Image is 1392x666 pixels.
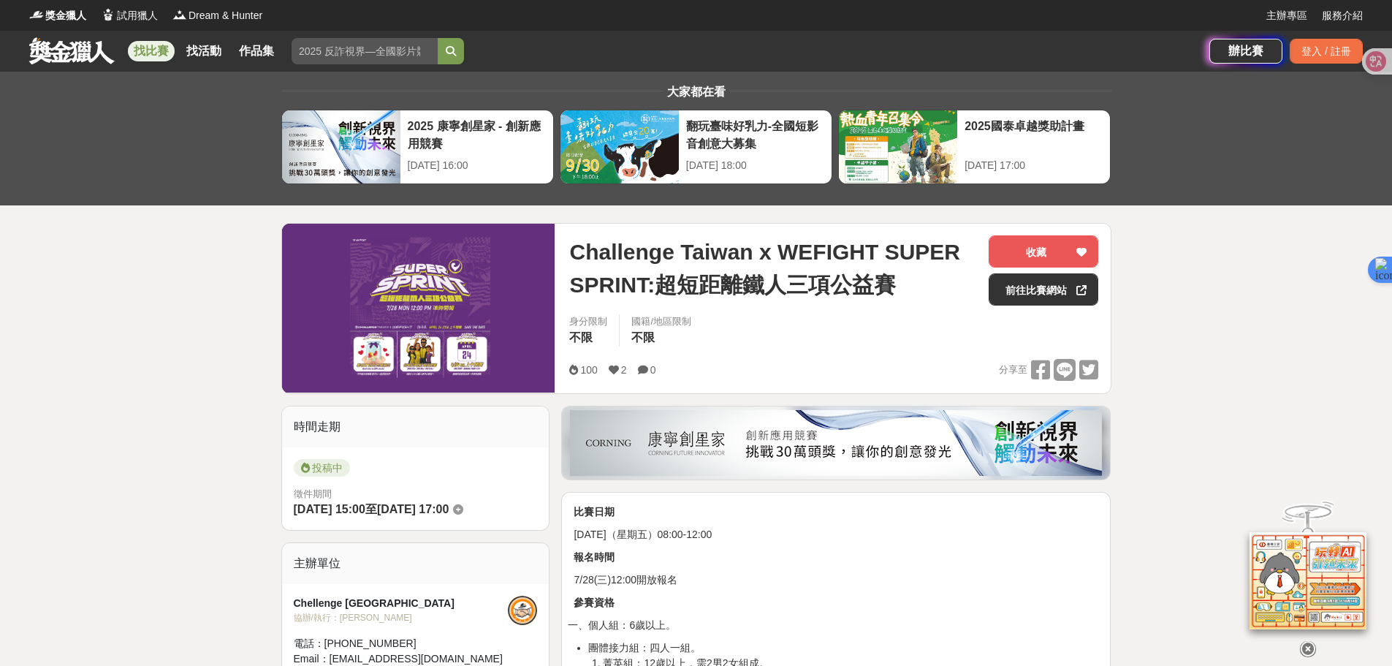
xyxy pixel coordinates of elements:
[294,488,332,499] span: 徵件期間
[281,110,554,184] a: 2025 康寧創星家 - 創新應用競賽[DATE] 16:00
[29,8,86,23] a: Logo獎金獵人
[408,158,546,173] div: [DATE] 16:00
[189,8,262,23] span: Dream & Hunter
[965,118,1103,151] div: 2025國泰卓越獎助計畫
[294,596,509,611] div: Chellenge [GEOGRAPHIC_DATA]
[989,235,1098,268] button: 收藏
[989,273,1098,306] a: 前往比賽網站
[294,636,509,651] div: 電話： [PHONE_NUMBER]
[686,118,824,151] div: 翻玩臺味好乳力-全國短影音創意大募集
[292,38,438,64] input: 2025 反詐視界—全國影片競賽
[999,359,1027,381] span: 分享至
[365,503,377,515] span: 至
[1209,39,1282,64] a: 辦比賽
[560,110,832,184] a: 翻玩臺味好乳力-全國短影音創意大募集[DATE] 18:00
[631,331,655,344] span: 不限
[117,8,158,23] span: 試用獵人
[1250,524,1366,621] img: d2146d9a-e6f6-4337-9592-8cefde37ba6b.png
[574,572,1098,588] p: 7/28(三)12:00開放報名
[101,8,158,23] a: Logo試用獵人
[1322,8,1363,23] a: 服務介紹
[180,41,227,61] a: 找活動
[686,158,824,173] div: [DATE] 18:00
[172,8,262,23] a: LogoDream & Hunter
[631,314,691,329] div: 國籍/地區限制
[1290,39,1363,64] div: 登入 / 註冊
[29,7,44,22] img: Logo
[294,611,509,624] div: 協辦/執行： [PERSON_NAME]
[588,618,1098,633] li: 個人組：6歲以上。
[650,364,656,376] span: 0
[621,364,627,376] span: 2
[282,406,549,447] div: 時間走期
[294,459,350,477] span: 投稿中
[408,118,546,151] div: 2025 康寧創星家 - 創新應用競賽
[377,503,449,515] span: [DATE] 17:00
[294,503,365,515] span: [DATE] 15:00
[101,7,115,22] img: Logo
[569,314,607,329] div: 身分限制
[282,543,549,584] div: 主辦單位
[45,8,86,23] span: 獎金獵人
[574,551,615,563] strong: 報名時間
[965,158,1103,173] div: [DATE] 17:00
[1266,8,1307,23] a: 主辦專區
[128,41,175,61] a: 找比賽
[569,235,977,301] span: Challenge Taiwan x WEFIGHT SUPER SPRINT:超短距離鐵人三項公益賽
[838,110,1111,184] a: 2025國泰卓越獎助計畫[DATE] 17:00
[663,86,729,98] span: 大家都在看
[570,410,1102,476] img: be6ed63e-7b41-4cb8-917a-a53bd949b1b4.png
[574,506,615,518] strong: 比賽日期
[172,7,187,22] img: Logo
[282,224,555,393] img: Cover Image
[580,364,597,376] span: 100
[569,331,593,344] span: 不限
[574,597,615,608] strong: 參賽資格
[574,527,1098,542] p: [DATE]（星期五）08:00-12:00
[233,41,280,61] a: 作品集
